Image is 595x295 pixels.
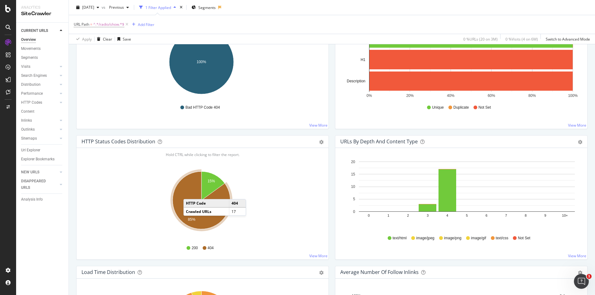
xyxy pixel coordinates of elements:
[351,184,355,189] text: 10
[546,36,590,41] div: Switch to Advanced Mode
[416,236,434,241] span: image/jpeg
[478,105,491,110] span: Not Set
[453,105,469,110] span: Duplicate
[353,210,355,214] text: 0
[229,207,246,215] td: 17
[21,72,47,79] div: Search Engines
[107,5,124,10] span: Previous
[21,28,48,34] div: CURRENT URLS
[319,140,324,144] div: gear
[21,147,64,154] a: Url Explorer
[21,28,58,34] a: CURRENT URLS
[82,5,94,10] span: 2025 Aug. 29th
[578,271,582,275] div: gear
[496,236,509,241] span: text/css
[184,199,229,207] td: HTTP Code
[21,54,38,61] div: Segments
[21,99,42,106] div: HTTP Codes
[340,269,419,275] div: Average Number of Follow Inlinks
[347,79,365,83] text: Description
[393,236,407,241] span: text/html
[21,135,37,142] div: Sitemaps
[192,245,198,251] span: 200
[309,123,328,128] a: View More
[21,135,58,142] a: Sitemaps
[367,93,372,98] text: 0%
[427,214,429,217] text: 3
[137,2,178,12] button: 1 Filter Applied
[21,108,64,115] a: Content
[21,10,64,17] div: SiteCrawler
[107,2,131,12] button: Previous
[95,34,112,44] button: Clear
[432,105,444,110] span: Unique
[74,34,92,44] button: Apply
[568,253,586,258] a: View More
[21,72,58,79] a: Search Engines
[21,108,34,115] div: Content
[21,117,58,124] a: Inlinks
[21,196,64,203] a: Analysis Info
[21,196,43,203] div: Analysis Info
[189,2,218,12] button: Segments
[525,214,527,217] text: 8
[74,2,102,12] button: [DATE]
[319,271,324,275] div: gear
[82,168,321,240] svg: A chart.
[407,214,409,217] text: 2
[123,36,131,41] div: Save
[21,81,58,88] a: Distribution
[562,214,568,217] text: 10+
[82,36,92,41] div: Apply
[574,274,589,289] iframe: Intercom live chat
[21,147,40,154] div: Url Explorer
[185,105,220,110] span: Bad HTTP Code 404
[340,158,580,230] svg: A chart.
[518,236,530,241] span: Not Set
[102,5,107,10] span: vs
[21,126,58,133] a: Outlinks
[446,214,448,217] text: 4
[351,172,355,176] text: 15
[82,27,321,99] svg: A chart.
[528,93,536,98] text: 80%
[21,99,58,106] a: HTTP Codes
[145,5,171,10] div: 1 Filter Applied
[21,37,64,43] a: Overview
[21,178,58,191] a: DISAPPEARED URLS
[505,36,538,41] div: 0 % Visits ( 4 on 6M )
[21,156,64,163] a: Explorer Bookmarks
[82,138,155,145] div: HTTP Status Codes Distribution
[229,199,246,207] td: 404
[340,27,580,99] svg: A chart.
[198,5,216,10] span: Segments
[21,81,41,88] div: Distribution
[208,245,214,251] span: 404
[178,4,184,11] div: times
[21,169,39,176] div: NEW URLS
[21,126,35,133] div: Outlinks
[351,160,355,164] text: 20
[21,63,58,70] a: Visits
[21,169,58,176] a: NEW URLS
[368,214,370,217] text: 0
[568,123,586,128] a: View More
[447,93,454,98] text: 40%
[188,217,195,222] text: 85%
[21,54,64,61] a: Segments
[21,37,36,43] div: Overview
[90,22,92,27] span: =
[21,117,32,124] div: Inlinks
[184,207,229,215] td: Crawled URLs
[74,22,89,27] span: URL Path
[471,236,486,241] span: image/gif
[21,63,30,70] div: Visits
[387,214,389,217] text: 1
[543,34,590,44] button: Switch to Advanced Mode
[21,46,64,52] a: Movements
[444,236,461,241] span: image/png
[93,20,124,29] span: ^.*/radio/show.*$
